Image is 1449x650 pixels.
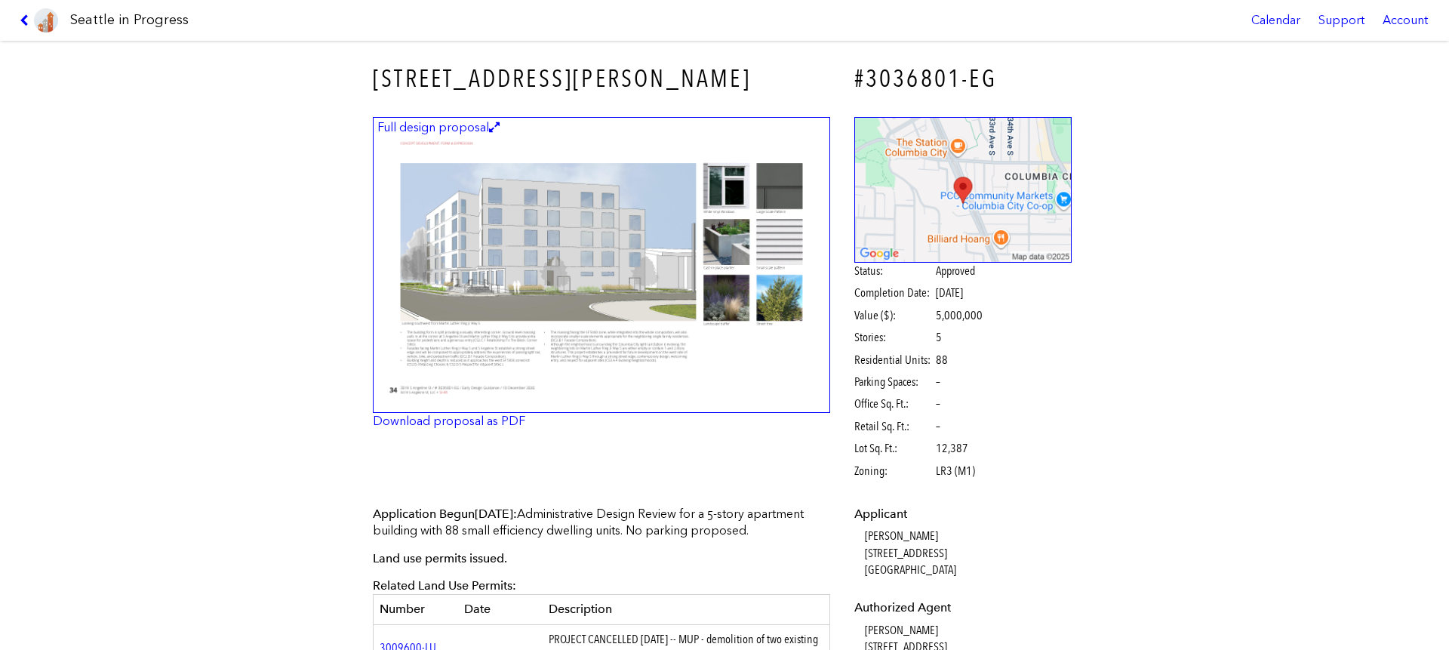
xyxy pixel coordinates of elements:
span: Residential Units: [854,352,934,368]
span: Status: [854,263,934,279]
figcaption: Full design proposal [375,119,502,136]
a: Download proposal as PDF [373,414,525,428]
span: LR3 (M1) [936,463,975,479]
th: Date [458,595,543,624]
span: Parking Spaces: [854,374,934,390]
th: Number [374,595,458,624]
span: Stories: [854,329,934,346]
h1: Seattle in Progress [70,11,189,29]
span: Value ($): [854,307,934,324]
p: Administrative Design Review for a 5-story apartment building with 88 small efficiency dwelling u... [373,506,830,540]
span: Approved [936,263,975,279]
img: 36.jpg [373,117,830,414]
h4: #3036801-EG [854,62,1072,96]
img: favicon-96x96.png [34,8,58,32]
span: Completion Date: [854,285,934,301]
span: 5 [936,329,942,346]
span: Lot Sq. Ft.: [854,440,934,457]
span: Zoning: [854,463,934,479]
span: 88 [936,352,948,368]
span: 12,387 [936,440,968,457]
th: Description [543,595,830,624]
span: – [936,396,940,412]
span: – [936,418,940,435]
dd: [PERSON_NAME] [STREET_ADDRESS] [GEOGRAPHIC_DATA] [865,528,1072,578]
span: [DATE] [475,507,513,521]
span: Related Land Use Permits: [373,578,516,593]
span: Retail Sq. Ft.: [854,418,934,435]
dt: Applicant [854,506,1072,522]
span: Office Sq. Ft.: [854,396,934,412]
span: 5,000,000 [936,307,983,324]
span: Application Begun : [373,507,517,521]
span: [DATE] [936,285,963,300]
h3: [STREET_ADDRESS][PERSON_NAME] [373,62,830,96]
span: – [936,374,940,390]
p: Land use permits issued. [373,550,830,567]
img: staticmap [854,117,1072,263]
dt: Authorized Agent [854,599,1072,616]
a: Full design proposal [373,117,830,414]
